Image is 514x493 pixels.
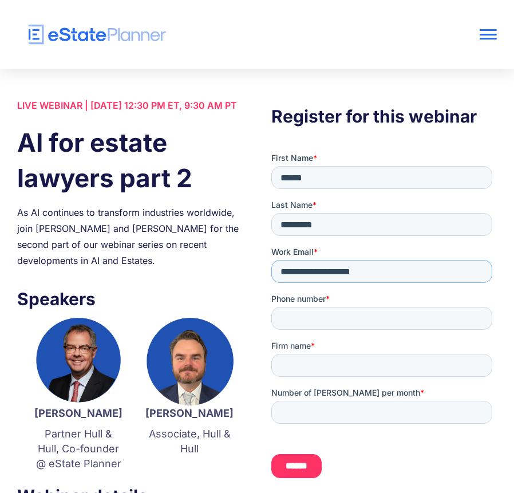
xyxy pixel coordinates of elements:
strong: [PERSON_NAME] [145,407,234,419]
iframe: Form 0 [271,152,497,488]
h1: AI for estate lawyers part 2 [17,125,243,196]
div: LIVE WEBINAR | [DATE] 12:30 PM ET, 9:30 AM PT [17,97,243,113]
p: Partner Hull & Hull, Co-founder @ eState Planner [34,427,122,471]
h3: Speakers [17,286,243,312]
a: home [17,25,401,45]
div: As AI continues to transform industries worldwide, join [PERSON_NAME] and [PERSON_NAME] for the s... [17,204,243,269]
h3: Register for this webinar [271,103,497,129]
p: Associate, Hull & Hull [145,427,234,456]
strong: [PERSON_NAME] [34,407,122,419]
